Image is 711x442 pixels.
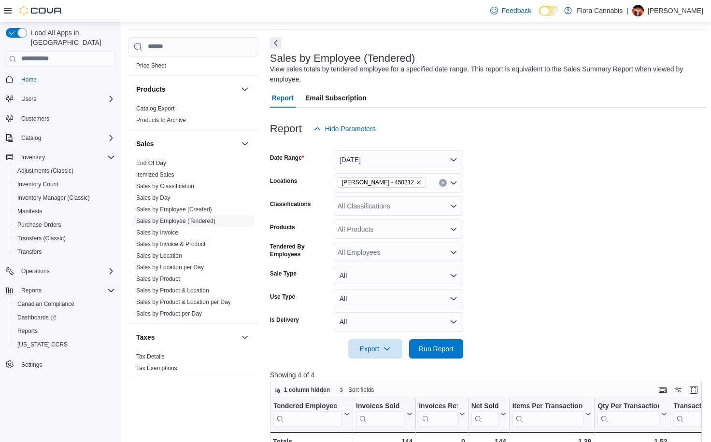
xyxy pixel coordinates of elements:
[136,62,166,69] span: Price Sheet
[270,177,298,185] label: Locations
[14,312,115,323] span: Dashboards
[450,202,457,210] button: Open list of options
[14,192,115,204] span: Inventory Manager (Classic)
[136,332,155,342] h3: Taxes
[419,401,457,411] div: Invoices Ref
[136,287,209,294] span: Sales by Product & Location
[17,265,115,277] span: Operations
[17,74,41,85] a: Home
[239,83,251,95] button: Products
[273,401,350,426] button: Tendered Employee
[270,53,415,64] h3: Sales by Employee (Tendered)
[419,401,457,426] div: Invoices Ref
[354,339,397,359] span: Export
[17,152,115,163] span: Inventory
[17,221,61,229] span: Purchase Orders
[17,167,73,175] span: Adjustments (Classic)
[17,285,115,296] span: Reports
[14,165,77,177] a: Adjustments (Classic)
[419,344,454,354] span: Run Report
[270,243,330,258] label: Tendered By Employees
[338,177,426,188] span: Lawrence - Kelowna - 450212
[597,401,659,411] div: Qty Per Transaction
[14,312,60,323] a: Dashboards
[136,229,178,236] span: Sales by Invoice
[10,324,119,338] button: Reports
[21,95,36,103] span: Users
[17,93,40,105] button: Users
[136,116,186,124] span: Products to Archive
[136,84,166,94] h3: Products
[356,401,405,411] div: Invoices Sold
[502,6,531,15] span: Feedback
[17,235,66,242] span: Transfers (Classic)
[577,5,623,16] p: Flora Cannabis
[10,232,119,245] button: Transfers (Classic)
[136,252,182,259] a: Sales by Location
[136,332,237,342] button: Taxes
[10,297,119,311] button: Canadian Compliance
[10,218,119,232] button: Purchase Orders
[2,92,119,106] button: Users
[136,84,237,94] button: Products
[14,246,115,258] span: Transfers
[597,401,659,426] div: Qty Per Transaction
[2,357,119,371] button: Settings
[136,117,186,124] a: Products to Archive
[136,287,209,294] a: Sales by Product & Location
[512,401,591,426] button: Items Per Transaction
[512,401,583,426] div: Items Per Transaction
[17,285,45,296] button: Reports
[273,401,342,411] div: Tendered Employee
[348,386,374,394] span: Sort fields
[17,314,56,321] span: Dashboards
[17,327,38,335] span: Reports
[136,298,231,306] span: Sales by Product & Location per Day
[270,316,299,324] label: Is Delivery
[270,223,295,231] label: Products
[21,287,42,294] span: Reports
[450,249,457,256] button: Open list of options
[270,270,297,277] label: Sale Type
[136,353,165,360] a: Tax Details
[14,325,115,337] span: Reports
[272,88,294,108] span: Report
[136,105,174,112] a: Catalog Export
[14,233,70,244] a: Transfers (Classic)
[632,5,644,16] div: Kyle Pehkonen
[128,157,258,323] div: Sales
[471,401,506,426] button: Net Sold
[136,263,204,271] span: Sales by Location per Day
[21,115,49,123] span: Customers
[334,150,463,169] button: [DATE]
[136,194,171,201] a: Sales by Day
[6,69,115,397] nav: Complex example
[19,6,63,15] img: Cova
[17,341,68,348] span: [US_STATE] CCRS
[14,219,65,231] a: Purchase Orders
[136,182,194,190] span: Sales by Classification
[14,325,42,337] a: Reports
[128,103,258,130] div: Products
[27,28,115,47] span: Load All Apps in [GEOGRAPHIC_DATA]
[136,105,174,112] span: Catalog Export
[17,132,45,144] button: Catalog
[356,401,405,426] div: Invoices Sold
[136,159,166,167] span: End Of Day
[450,179,457,187] button: Open list of options
[10,245,119,259] button: Transfers
[2,72,119,86] button: Home
[136,160,166,166] a: End Of Day
[657,384,668,396] button: Keyboard shortcuts
[2,264,119,278] button: Operations
[14,246,45,258] a: Transfers
[419,401,465,426] button: Invoices Ref
[17,207,42,215] span: Manifests
[270,64,701,84] div: View sales totals by tendered employee for a specified date range. This report is equivalent to t...
[310,119,380,138] button: Hide Parameters
[17,112,115,124] span: Customers
[10,205,119,218] button: Manifests
[512,401,583,411] div: Items Per Transaction
[17,152,49,163] button: Inventory
[409,339,463,359] button: Run Report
